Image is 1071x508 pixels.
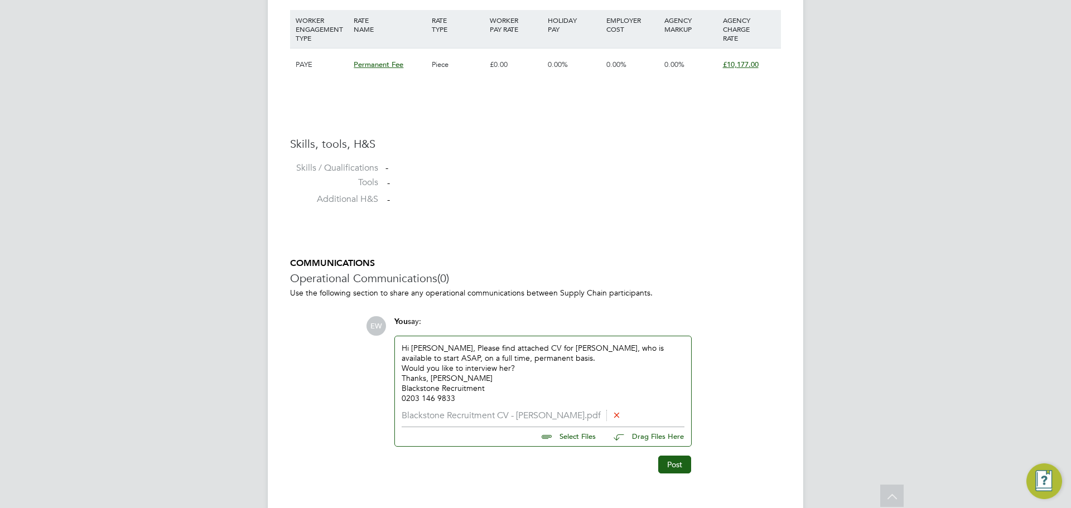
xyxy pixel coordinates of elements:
span: EW [366,316,386,336]
h5: COMMUNICATIONS [290,258,781,269]
div: WORKER ENGAGEMENT TYPE [293,10,351,48]
button: Engage Resource Center [1026,463,1062,499]
div: £0.00 [487,49,545,81]
label: Skills / Qualifications [290,162,378,174]
button: Post [658,456,691,473]
span: (0) [437,271,449,286]
span: You [394,317,408,326]
div: - [385,162,781,174]
div: PAYE [293,49,351,81]
span: £10,177.00 [723,60,759,69]
span: 0.00% [606,60,626,69]
h3: Operational Communications [290,271,781,286]
div: RATE TYPE [429,10,487,39]
div: Piece [429,49,487,81]
div: AGENCY MARKUP [662,10,720,39]
div: HOLIDAY PAY [545,10,603,39]
li: Blackstone Recruitment CV - [PERSON_NAME].pdf [402,410,684,421]
span: Permanent Fee [354,60,403,69]
div: AGENCY CHARGE RATE [720,10,778,48]
p: Use the following section to share any operational communications between Supply Chain participants. [290,288,781,298]
div: RATE NAME [351,10,428,39]
button: Drag Files Here [605,425,684,449]
div: Hi [PERSON_NAME], Please find attached CV for [PERSON_NAME], who is available to start ASAP, on a... [402,343,684,404]
span: - [387,194,390,205]
div: 0203 146 9833 [402,393,684,403]
div: Blackstone Recruitment [402,383,684,393]
div: say: [394,316,692,336]
span: 0.00% [548,60,568,69]
span: - [387,177,390,188]
div: EMPLOYER COST [604,10,662,39]
label: Tools [290,177,378,188]
label: Additional H&S [290,193,378,205]
h3: Skills, tools, H&S [290,137,781,151]
div: WORKER PAY RATE [487,10,545,39]
div: Would you like to interview her? [402,363,684,373]
span: 0.00% [664,60,684,69]
div: Thanks, [PERSON_NAME] [402,373,684,383]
